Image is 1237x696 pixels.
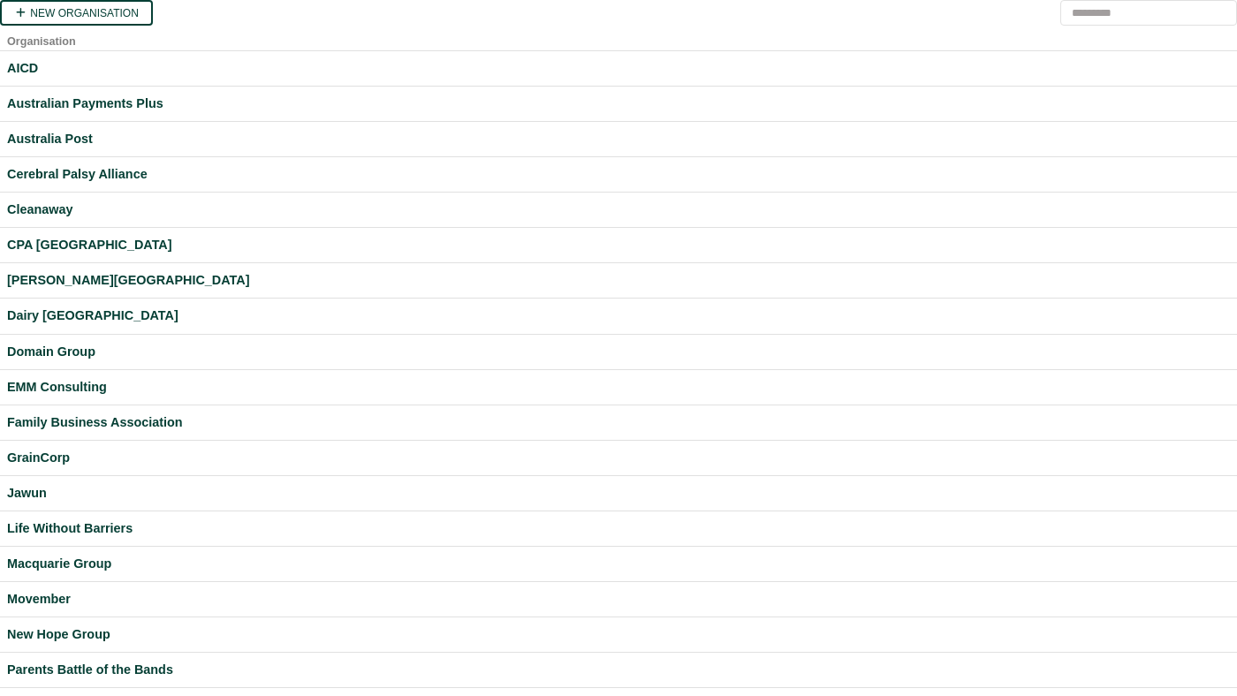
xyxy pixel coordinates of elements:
a: New Hope Group [7,624,1230,645]
a: Australian Payments Plus [7,94,1230,114]
a: Family Business Association [7,412,1230,433]
a: AICD [7,58,1230,79]
a: Cleanaway [7,200,1230,220]
a: Movember [7,589,1230,609]
a: Domain Group [7,342,1230,362]
a: Parents Battle of the Bands [7,660,1230,680]
a: Jawun [7,483,1230,503]
a: Cerebral Palsy Alliance [7,164,1230,185]
a: EMM Consulting [7,377,1230,397]
a: GrainCorp [7,448,1230,468]
a: Dairy [GEOGRAPHIC_DATA] [7,306,1230,326]
a: [PERSON_NAME][GEOGRAPHIC_DATA] [7,270,1230,291]
a: CPA [GEOGRAPHIC_DATA] [7,235,1230,255]
a: Macquarie Group [7,554,1230,574]
a: Australia Post [7,129,1230,149]
a: Life Without Barriers [7,518,1230,539]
